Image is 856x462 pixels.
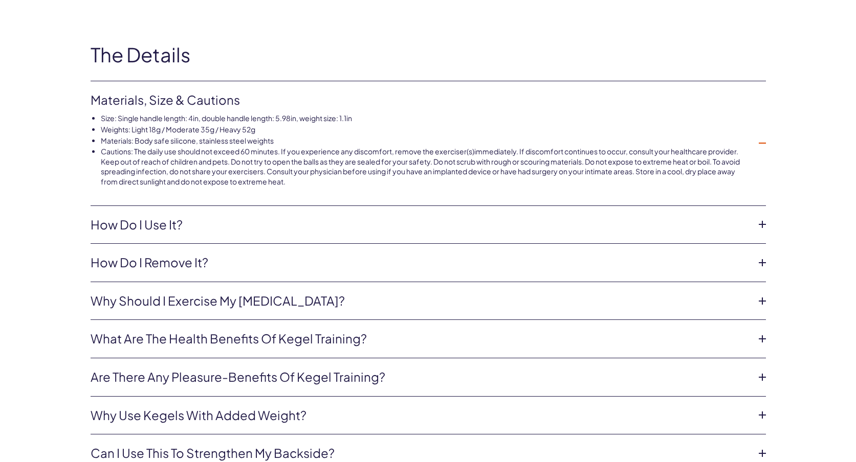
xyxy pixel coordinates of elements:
[101,136,750,146] li: Materials: Body safe silicone, stainless steel weights
[91,445,750,462] a: Can I use this to strengthen my backside?
[91,216,750,234] a: How do I use it?
[91,44,766,65] h2: The Details
[91,330,750,348] a: What are the health benefits of kegel training?
[91,368,750,386] a: Are there any pleasure-benefits of kegel training?
[91,254,750,271] a: How do I remove it?
[101,113,750,124] li: Size: Single handle length: 4in, double handle length: 5.98in, weight size: 1.1in
[91,91,750,109] a: Materials, Size & Cautions
[91,407,750,424] a: Why use Kegels with added weight?
[101,147,750,187] li: Cautions: The daily use should not exceed 60 minutes. If you experience any discomfort, remove th...
[91,292,750,310] a: Why should I exercise my [MEDICAL_DATA]?
[101,125,750,135] li: Weights: Light 18g / Moderate 35g / Heavy 52g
